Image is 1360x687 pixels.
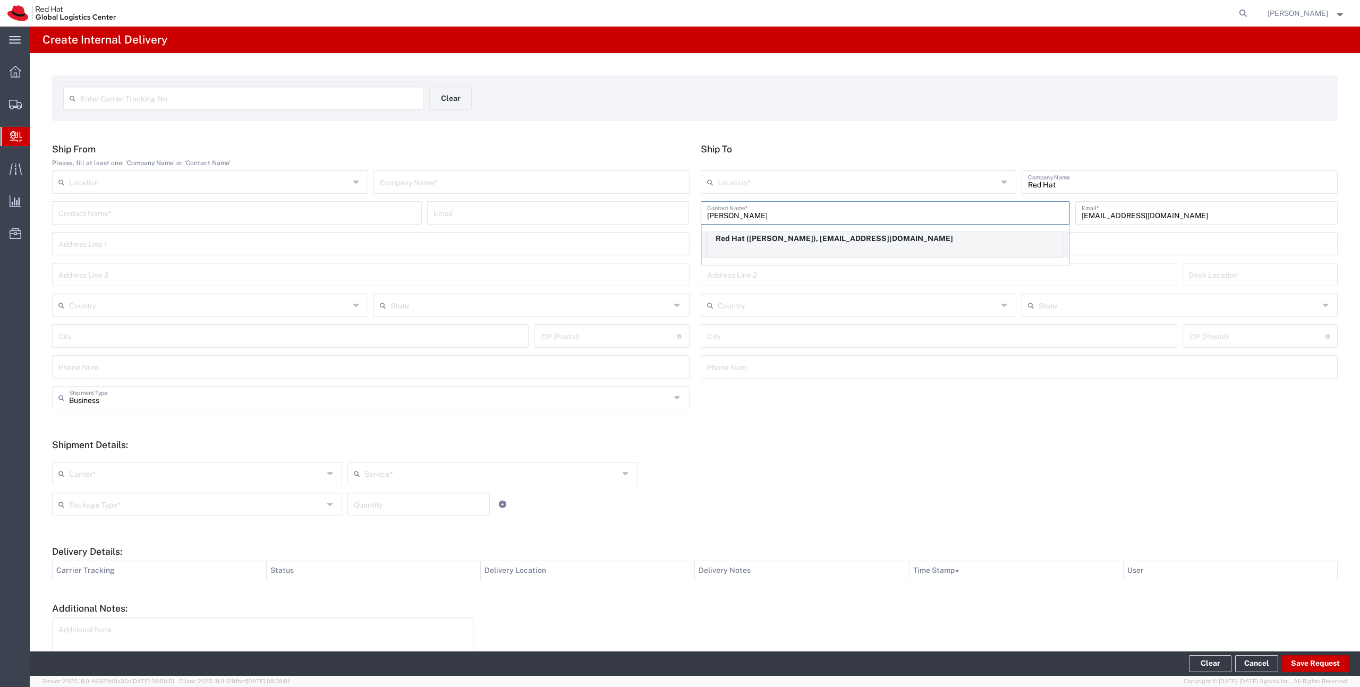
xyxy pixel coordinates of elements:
[481,561,695,580] th: Delivery Location
[131,678,174,684] span: [DATE] 09:50:51
[1268,7,1328,19] span: Irene Tirozzi
[42,678,174,684] span: Server: 2025.19.0-49328d0a35e
[1184,677,1347,686] span: Copyright © [DATE]-[DATE] Agistix Inc., All Rights Reserved
[1267,7,1346,20] button: [PERSON_NAME]
[267,561,481,580] th: Status
[42,27,167,53] h4: Create Internal Delivery
[708,232,1064,245] p: Red Hat (Lauren Hull), lhull@redhat.com
[495,497,510,512] a: Add Item
[52,143,690,154] h5: Ship From
[52,546,1338,557] h5: Delivery Details:
[52,158,690,168] div: Please, fill at least one: 'Company Name' or 'Contact Name'
[1235,655,1278,672] a: Cancel
[179,678,290,684] span: Client: 2025.19.0-129fbcf
[695,561,909,580] th: Delivery Notes
[52,439,1338,450] h5: Shipment Details:
[246,678,290,684] span: [DATE] 09:39:01
[53,561,267,580] th: Carrier Tracking
[701,143,1338,154] h5: Ship To
[1123,561,1337,580] th: User
[1282,655,1349,672] button: Save Request
[7,5,116,21] img: logo
[52,561,1338,580] table: Delivery Details:
[52,603,1338,614] h5: Additional Notes:
[429,87,472,110] button: Clear
[909,561,1123,580] th: Time Stamp
[1189,655,1231,672] button: Clear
